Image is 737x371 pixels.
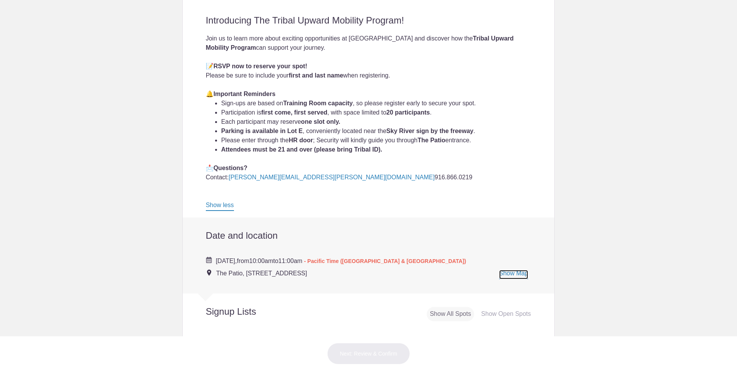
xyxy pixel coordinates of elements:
div: 📝 Please be sure to include your when registering. [206,62,532,80]
div: 📩 Contact: 916.866.0219 [206,164,532,182]
strong: one slot only. [301,118,340,125]
span: 10:00am [249,258,273,264]
div: 🔔 [206,89,532,99]
img: Event location [207,270,211,276]
span: [DATE], [216,258,237,264]
strong: The Patio [417,137,445,143]
li: , conveniently located near the . [221,126,532,136]
div: Join us to learn more about exciting opportunities at [GEOGRAPHIC_DATA] and discover how the can ... [206,34,532,52]
strong: Questions? [214,165,247,171]
div: Show Open Spots [478,307,534,321]
span: The Patio, [STREET_ADDRESS] [216,270,307,277]
button: Next: Review & Confirm [327,343,410,364]
strong: Sky River sign by the freeway [386,128,473,134]
img: Cal purple [206,257,212,263]
strong: first and last name [289,72,343,79]
strong: Important Reminders [214,91,276,97]
span: - Pacific Time ([GEOGRAPHIC_DATA] & [GEOGRAPHIC_DATA]) [304,258,466,264]
h2: Signup Lists [183,306,307,317]
strong: 20 participants [386,109,430,116]
div: Show All Spots [427,307,474,321]
h2: Date and location [206,230,532,241]
li: Please enter through the ; Security will kindly guide you through entrance. [221,136,532,145]
li: Participation is , with space limited to . [221,108,532,117]
strong: first come, first served [261,109,328,116]
h2: Introducing The Tribal Upward Mobility Program! [206,15,532,26]
strong: Attendees must be 21 and over (please bring Tribal ID). [221,146,382,153]
strong: Tribal Upward Mobility Program [206,35,514,51]
span: from to [216,258,466,264]
a: [PERSON_NAME][EMAIL_ADDRESS][PERSON_NAME][DOMAIN_NAME] [229,174,434,180]
strong: HR door [289,137,313,143]
a: Show less [206,202,234,211]
span: 11:00am [278,258,302,264]
li: Each participant may reserve [221,117,532,126]
strong: RSVP now to reserve your spot! [214,63,307,69]
li: Sign-ups are based on , so please register early to secure your spot. [221,99,532,108]
a: Show Map [499,270,528,279]
strong: Parking is available in Lot E [221,128,303,134]
strong: Training Room capacity [283,100,353,106]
